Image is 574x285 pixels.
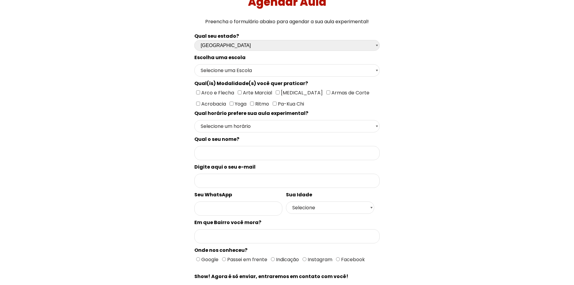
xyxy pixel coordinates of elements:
span: Passei em frente [226,256,267,263]
p: Preencha o formulário abaixo para agendar a sua aula experimental! [2,17,572,26]
input: Ritmo [250,102,254,106]
input: [MEDICAL_DATA] [276,90,280,94]
input: Instagram [303,257,306,261]
spam: Digite aqui o seu e-mail [194,163,256,170]
input: Facebook [336,257,340,261]
spam: Show! Agora é só enviar, entraremos em contato com você! [194,273,348,280]
span: Ritmo [254,100,269,107]
input: Indicação [271,257,275,261]
input: Arte Marcial [238,90,242,94]
span: Yoga [234,100,246,107]
input: Acrobacia [196,102,200,106]
span: [MEDICAL_DATA] [280,89,323,96]
span: Pa-Kua Chi [277,100,304,107]
spam: Qual(is) Modalidade(s) você quer praticar? [194,80,308,87]
spam: Onde nos conheceu? [194,247,247,254]
span: Arco e Flecha [200,89,234,96]
b: Qual seu estado? [194,33,239,40]
spam: Escolha uma escola [194,54,246,61]
input: Passei em frente [222,257,226,261]
input: Arco e Flecha [196,90,200,94]
span: Facebook [340,256,365,263]
span: Indicação [275,256,299,263]
span: Arte Marcial [242,89,272,96]
span: Acrobacia [200,100,226,107]
spam: Qual o seu nome? [194,136,239,143]
input: Google [196,257,200,261]
span: Google [200,256,218,263]
spam: Em que Bairro você mora? [194,219,261,226]
span: Armas de Corte [330,89,369,96]
input: Yoga [230,102,234,106]
input: Pa-Kua Chi [273,102,277,106]
spam: Qual horário prefere sua aula experimental? [194,110,308,117]
input: Armas de Corte [326,90,330,94]
span: Instagram [306,256,332,263]
spam: Sua Idade [286,191,312,198]
spam: Seu WhatsApp [194,191,232,198]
